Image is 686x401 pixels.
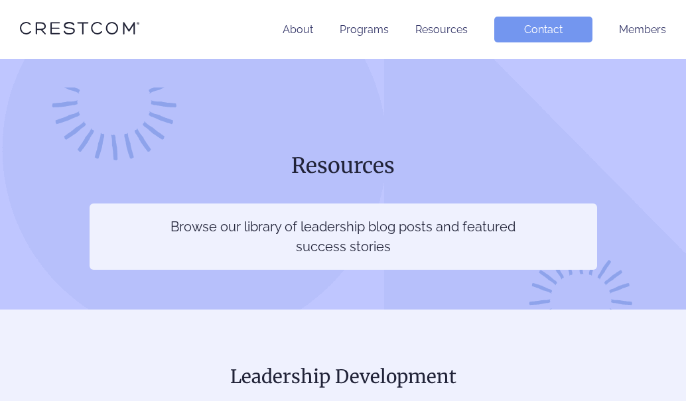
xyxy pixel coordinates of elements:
[283,23,313,36] a: About
[494,17,592,42] a: Contact
[415,23,468,36] a: Resources
[170,217,517,257] p: Browse our library of leadership blog posts and featured success stories
[20,363,666,390] h2: Leadership Development
[619,23,666,36] a: Members
[90,152,597,180] h1: Resources
[340,23,389,36] a: Programs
